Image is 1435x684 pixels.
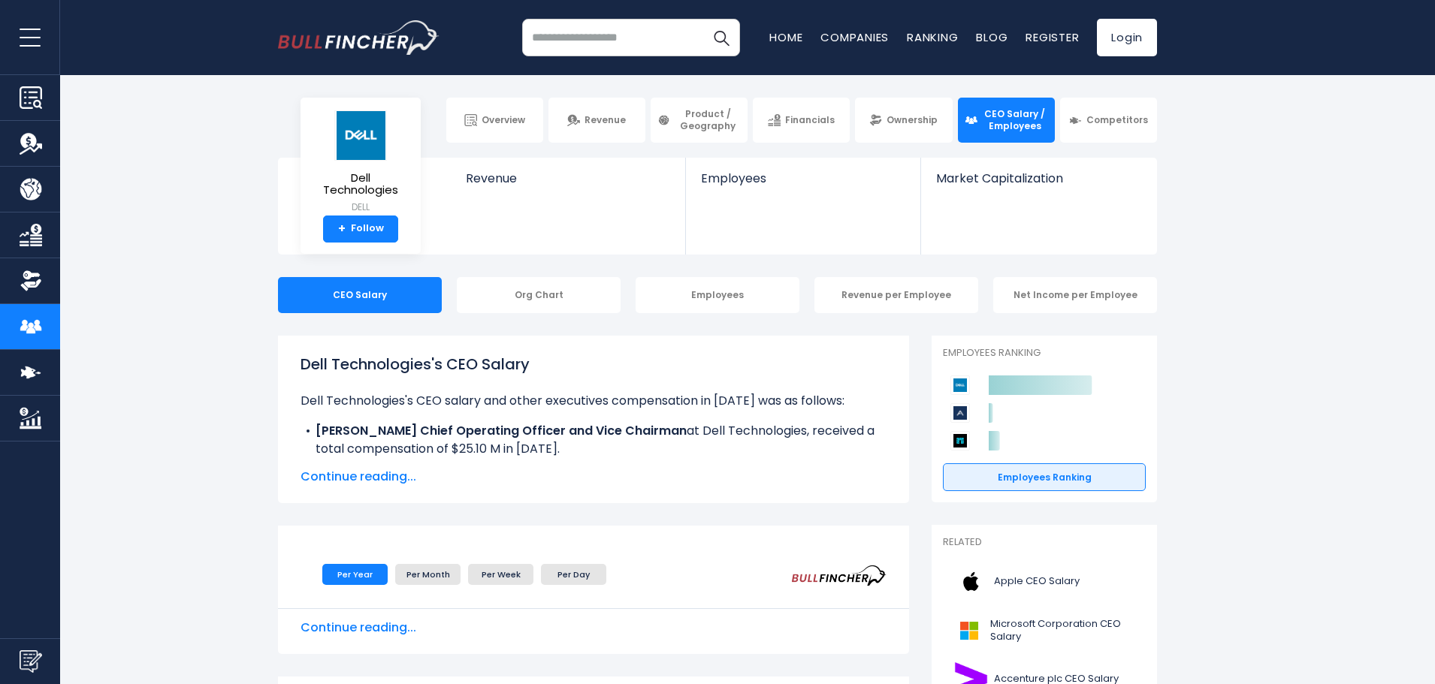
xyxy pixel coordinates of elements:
span: Revenue [466,171,671,185]
span: Microsoft Corporation CEO Salary [990,618,1137,643]
a: +Follow [323,215,398,243]
li: Per Year [322,564,388,585]
li: Per Day [541,564,606,585]
a: Revenue [451,158,686,211]
button: Search [702,19,740,56]
span: Competitors [1086,114,1148,126]
li: Per Month [395,564,461,585]
img: AAPL logo [952,565,989,598]
a: Ranking [907,29,958,45]
img: NetApp competitors logo [950,431,970,450]
img: Dell Technologies competitors logo [950,375,970,395]
span: Market Capitalization [936,171,1140,185]
img: MSFT logo [952,613,986,647]
a: Home [769,29,802,45]
b: [PERSON_NAME] Chief Operating Officer and Vice Chairman [316,422,687,439]
a: Dell Technologies DELL [312,110,409,215]
span: Ownership [887,114,938,126]
a: Revenue [548,98,645,143]
strong: + [338,222,346,236]
p: Dell Technologies's CEO salary and other executives compensation in [DATE] was as follows: [301,392,887,410]
a: Microsoft Corporation CEO Salary [943,610,1146,651]
a: Go to homepage [278,20,440,55]
a: Market Capitalization [921,158,1156,211]
div: Net Income per Employee [993,277,1157,313]
a: Ownership [855,98,952,143]
img: Ownership [20,270,42,292]
span: CEO Salary / Employees [982,108,1048,131]
a: Product / Geography [651,98,748,143]
span: Product / Geography [675,108,741,131]
li: at Dell Technologies, received a total compensation of $25.10 M in [DATE]. [301,422,887,458]
a: Employees Ranking [943,463,1146,492]
img: bullfincher logo [278,20,440,55]
a: Login [1097,19,1157,56]
p: Employees Ranking [943,347,1146,360]
a: Register [1026,29,1079,45]
a: Overview [446,98,543,143]
span: Employees [701,171,905,185]
a: Financials [753,98,850,143]
a: CEO Salary / Employees [958,98,1055,143]
div: Revenue per Employee [814,277,978,313]
a: Employees [686,158,920,211]
img: Arista Networks competitors logo [950,403,970,423]
a: Competitors [1060,98,1157,143]
a: Apple CEO Salary [943,561,1146,602]
span: Revenue [585,114,626,126]
li: Per Week [468,564,533,585]
span: Apple CEO Salary [994,575,1080,588]
p: Related [943,536,1146,549]
small: DELL [313,200,409,214]
a: Companies [820,29,889,45]
div: Org Chart [457,277,621,313]
h1: Dell Technologies's CEO Salary [301,353,887,375]
a: Blog [976,29,1008,45]
span: Continue reading... [301,619,887,637]
span: Dell Technologies [313,172,409,197]
span: Overview [482,114,525,126]
div: CEO Salary [278,277,442,313]
span: Continue reading... [301,468,887,486]
span: Financials [785,114,835,126]
div: Employees [636,277,799,313]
